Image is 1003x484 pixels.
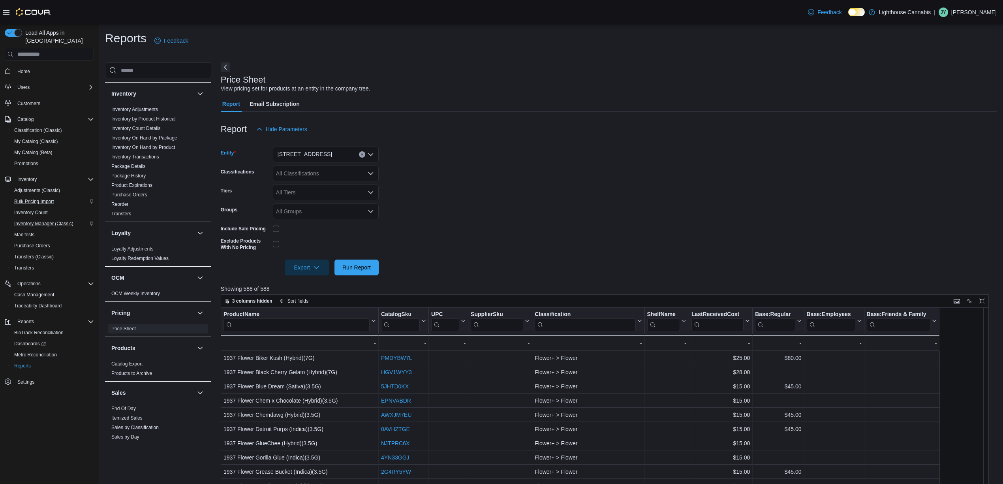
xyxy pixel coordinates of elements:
div: ShelfName [647,311,680,331]
span: Inventory Manager (Classic) [11,219,94,228]
button: Reports [2,316,97,327]
div: Flower+ > Flower [535,410,642,420]
a: PMDYBW7L [381,355,412,361]
div: $28.00 [691,367,750,377]
a: Inventory Manager (Classic) [11,219,77,228]
h3: Inventory [111,90,136,98]
a: Settings [14,377,38,387]
span: Purchase Orders [111,192,147,198]
a: Transfers [11,263,37,273]
div: - [381,339,426,348]
div: 1937 Flower Chemdawg (Hybrid)(3.5G) [224,410,376,420]
button: Keyboard shortcuts [952,296,962,306]
button: Reports [14,317,37,326]
button: Users [2,82,97,93]
a: My Catalog (Beta) [11,148,56,157]
div: $25.00 [691,353,750,363]
p: Lighthouse Cannabis [879,8,931,17]
div: - [431,339,466,348]
div: 1937 Flower Biker Kush (Hybrid)(7G) [224,353,376,363]
label: Include Sale Pricing [221,226,266,232]
button: Sales [111,389,194,397]
a: My Catalog (Classic) [11,137,61,146]
h3: Products [111,344,135,352]
div: $80.00 [755,353,801,363]
button: Customers [2,98,97,109]
span: End Of Day [111,405,136,412]
button: Loyalty [195,228,205,238]
button: Purchase Orders [8,240,97,251]
span: Promotions [14,160,38,167]
span: Load All Apps in [GEOGRAPHIC_DATA] [22,29,94,45]
h3: Loyalty [111,229,131,237]
span: Transfers [14,265,34,271]
p: | [934,8,935,17]
span: Run Report [342,264,371,271]
a: Inventory by Product Historical [111,116,176,122]
a: Home [14,67,33,76]
span: Product Expirations [111,182,152,188]
span: Loyalty Redemption Values [111,255,169,262]
div: $45.00 [755,467,801,476]
span: Transfers [11,263,94,273]
span: Transfers (Classic) [14,254,54,260]
div: Flower+ > Flower [535,396,642,405]
span: Dashboards [11,339,94,348]
button: Classification (Classic) [8,125,97,136]
span: Package History [111,173,146,179]
span: JY [941,8,946,17]
button: OCM [111,274,194,282]
a: Classification (Classic) [11,126,65,135]
span: OCM Weekly Inventory [111,290,160,297]
button: OCM [195,273,205,282]
button: Loyalty [111,229,194,237]
div: Base:Employees [806,311,855,331]
div: 1937 Flower Grease Bucket (Indica)(3.5G) [224,467,376,476]
a: Feedback [151,33,191,49]
div: View pricing set for products at an entity in the company tree. [221,85,370,93]
div: 1937 Flower Blue Dream (Sativa)(3.5G) [224,382,376,391]
a: Inventory Transactions [111,154,159,160]
span: Sort fields [287,298,308,304]
span: Catalog [17,116,34,122]
a: 0AVHZTGE [381,426,410,432]
a: HGV1WYY3 [381,369,412,375]
span: Purchase Orders [11,241,94,250]
label: Exclude Products With No Pricing [221,238,270,250]
span: Email Subscription [250,96,300,112]
a: Customers [14,99,43,108]
span: Reports [14,363,31,369]
span: Operations [17,281,41,287]
p: Showing 588 of 588 [221,285,997,293]
button: Manifests [8,229,97,240]
a: Transfers [111,211,131,217]
span: Bulk Pricing Import [11,197,94,206]
button: BioTrack Reconciliation [8,327,97,338]
a: Cash Management [11,290,57,299]
div: Base:Employees [806,311,855,318]
div: - [691,339,750,348]
span: Customers [17,100,40,107]
button: Open list of options [368,208,374,215]
div: LastReceivedCost [691,311,744,331]
span: Metrc Reconciliation [14,352,57,358]
a: Traceabilty Dashboard [11,301,65,311]
span: Adjustments (Classic) [11,186,94,195]
span: Hide Parameters [266,125,307,133]
span: Inventory Count [11,208,94,217]
a: Inventory Count [11,208,51,217]
div: $15.00 [691,382,750,391]
span: Transfers (Classic) [11,252,94,262]
button: LastReceivedCost [691,311,750,331]
button: Next [221,62,230,72]
button: Catalog [2,114,97,125]
a: Price Sheet [111,326,136,331]
button: Inventory Manager (Classic) [8,218,97,229]
span: Reorder [111,201,128,207]
div: $15.00 [691,467,750,476]
span: Inventory Adjustments [111,106,158,113]
span: Export [289,260,324,275]
span: Users [17,84,30,90]
button: Pricing [195,308,205,318]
